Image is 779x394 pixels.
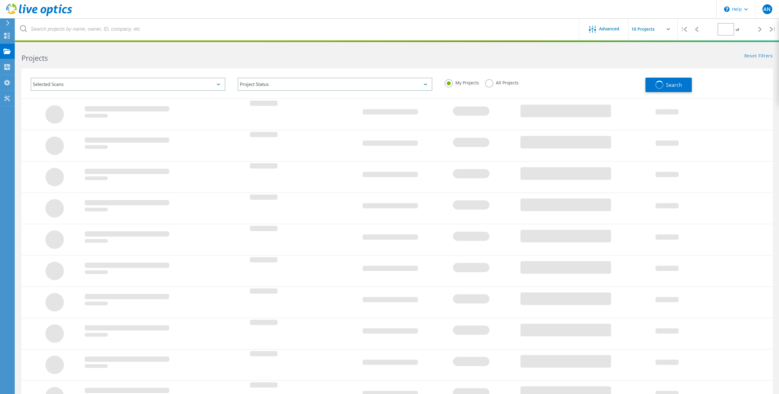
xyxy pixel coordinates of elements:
span: AN [763,7,771,12]
input: Search projects by name, owner, ID, company, etc [15,18,580,40]
b: Projects [21,53,48,63]
div: | [678,18,690,40]
button: Search [645,78,692,92]
span: Search [666,82,682,88]
div: Project Status [238,78,432,91]
label: My Projects [445,79,479,85]
div: Selected Scans [31,78,225,91]
div: | [766,18,779,40]
label: All Projects [485,79,519,85]
span: of [736,27,739,32]
a: Reset Filters [744,54,773,59]
a: Live Optics Dashboard [6,13,72,17]
svg: \n [724,6,730,12]
span: Advanced [599,27,619,31]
